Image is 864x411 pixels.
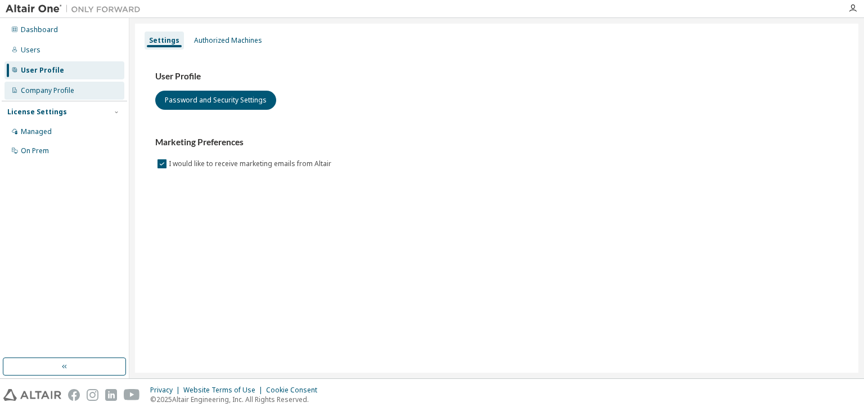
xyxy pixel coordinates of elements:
[68,389,80,401] img: facebook.svg
[21,46,40,55] div: Users
[150,386,183,395] div: Privacy
[21,146,49,155] div: On Prem
[169,157,334,171] label: I would like to receive marketing emails from Altair
[21,25,58,34] div: Dashboard
[183,386,266,395] div: Website Terms of Use
[21,127,52,136] div: Managed
[155,137,838,148] h3: Marketing Preferences
[266,386,324,395] div: Cookie Consent
[105,389,117,401] img: linkedin.svg
[7,108,67,117] div: License Settings
[87,389,98,401] img: instagram.svg
[149,36,179,45] div: Settings
[155,91,276,110] button: Password and Security Settings
[150,395,324,404] p: © 2025 Altair Engineering, Inc. All Rights Reserved.
[194,36,262,45] div: Authorized Machines
[124,389,140,401] img: youtube.svg
[21,66,64,75] div: User Profile
[3,389,61,401] img: altair_logo.svg
[155,71,838,82] h3: User Profile
[6,3,146,15] img: Altair One
[21,86,74,95] div: Company Profile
